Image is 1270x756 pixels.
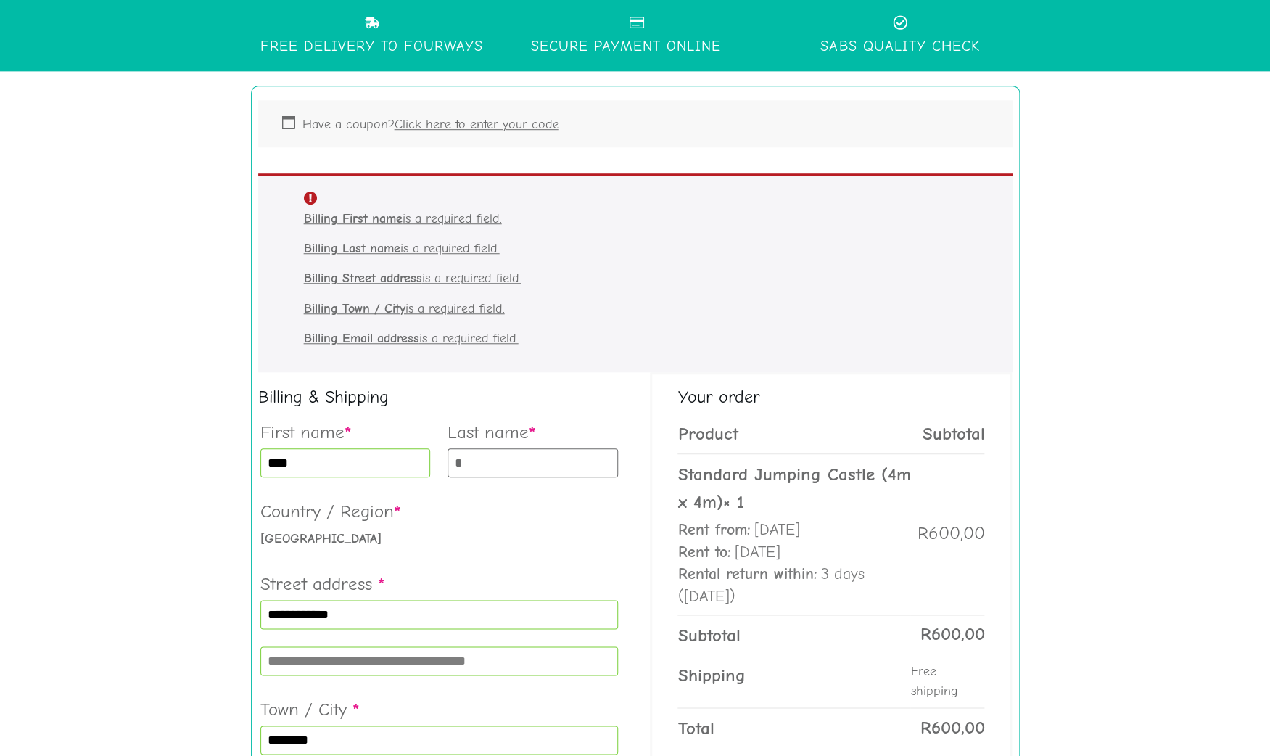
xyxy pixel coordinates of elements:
[260,567,618,600] label: Street address
[920,717,984,738] bdi: 600,00
[260,531,382,546] strong: [GEOGRAPHIC_DATA]
[304,271,521,286] a: Billing Street addressis a required field.
[917,522,928,543] span: R
[258,372,620,414] h3: Billing & Shipping
[677,453,910,615] td: Standard Jumping Castle (4m x 4m)
[920,717,931,738] span: R
[304,301,405,316] strong: Billing Town / City
[250,38,494,54] p: Free DELIVERY To Fourways
[677,541,910,564] p: [DATE]
[448,416,618,448] label: Last name
[917,522,984,543] bdi: 600,00
[920,623,984,644] bdi: 600,00
[260,495,618,527] label: Country / Region
[304,331,519,346] a: Billing Email addressis a required field.
[260,693,618,726] label: Town / City
[677,519,750,541] dt: Rent from:
[304,271,422,286] strong: Billing Street address
[810,38,990,54] p: SABS quality check
[910,664,957,699] label: Free shipping
[260,416,431,448] label: First name
[677,414,910,454] th: Product
[677,541,730,564] dt: Rent to:
[258,100,1013,147] div: Have a coupon?
[722,491,743,512] strong: × 1
[910,414,984,454] th: Subtotal
[677,655,910,707] th: Shipping
[677,615,910,656] th: Subtotal
[304,241,500,256] a: Billing Last nameis a required field.
[304,331,419,346] strong: Billing Email address
[677,563,817,586] dt: Rental return within:
[677,707,910,749] th: Total
[304,241,400,256] strong: Billing Last name
[650,372,1012,414] h3: Your order
[304,211,403,226] strong: Billing First name
[304,211,502,226] a: Billing First nameis a required field.
[304,301,505,316] a: Billing Town / Cityis a required field.
[677,519,910,541] p: [DATE]
[920,623,931,644] span: R
[531,38,721,54] p: secure payment Online
[677,563,910,607] p: 3 days ([DATE])
[395,117,559,132] a: Enter your coupon code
